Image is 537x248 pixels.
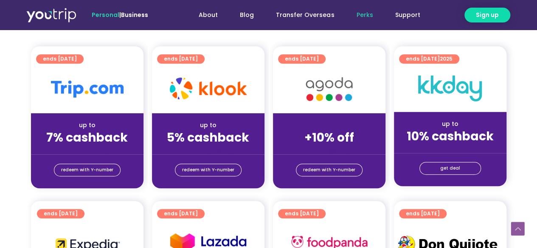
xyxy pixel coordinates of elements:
a: redeem with Y-number [54,164,121,176]
span: ends [DATE] [164,54,198,64]
span: ends [DATE] [164,209,198,218]
strong: 7% cashback [46,129,128,146]
div: up to [38,121,137,130]
span: ends [DATE] [285,209,319,218]
nav: Menu [171,7,431,23]
a: About [188,7,229,23]
div: (for stays only) [280,145,379,154]
span: ends [DATE] [406,209,440,218]
a: ends [DATE] [278,209,326,218]
span: ends [DATE] [44,209,78,218]
span: | [92,11,148,19]
span: ends [DATE] [285,54,319,64]
a: ends [DATE] [157,54,205,64]
a: ends [DATE] [278,54,326,64]
div: up to [159,121,258,130]
span: up to [321,121,337,129]
span: 2025 [440,55,453,62]
a: Blog [229,7,265,23]
strong: 10% cashback [407,128,494,145]
a: Business [121,11,148,19]
span: redeem with Y-number [303,164,355,176]
a: ends [DATE] [37,209,84,218]
a: redeem with Y-number [296,164,363,176]
span: Personal [92,11,119,19]
div: (for stays only) [159,145,258,154]
span: ends [DATE] [43,54,77,64]
span: get deal [440,162,460,174]
a: Sign up [464,8,510,22]
strong: +10% off [304,129,354,146]
div: (for stays only) [401,144,500,153]
a: redeem with Y-number [175,164,242,176]
a: Transfer Overseas [265,7,345,23]
a: Support [384,7,431,23]
a: get deal [419,162,481,175]
a: ends [DATE]2025 [399,54,459,64]
span: redeem with Y-number [182,164,234,176]
a: ends [DATE] [157,209,205,218]
div: (for stays only) [38,145,137,154]
span: Sign up [476,11,499,20]
strong: 5% cashback [167,129,249,146]
span: redeem with Y-number [61,164,113,176]
div: up to [401,120,500,128]
a: ends [DATE] [36,54,84,64]
a: ends [DATE] [399,209,447,218]
a: Perks [345,7,384,23]
span: ends [DATE] [406,54,453,64]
